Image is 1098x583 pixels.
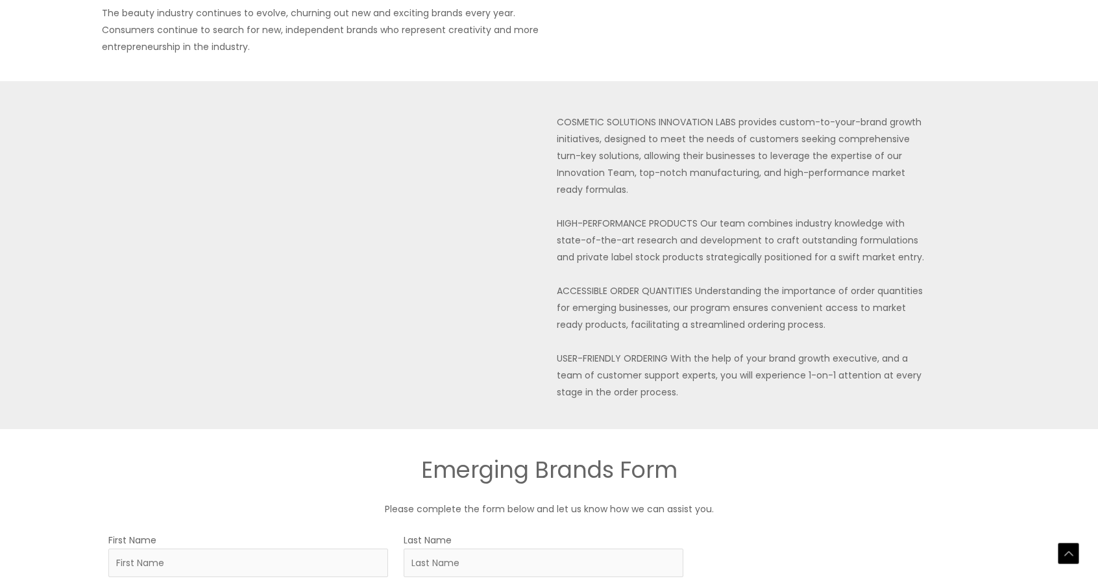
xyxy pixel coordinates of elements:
label: First Name [108,534,156,547]
input: Last Name [404,549,683,577]
input: First Name [108,549,388,577]
label: Last Name [404,534,452,547]
p: COSMETIC SOLUTIONS INNOVATION LABS provides custom-to-your-brand growth initiatives, designed to ... [557,114,929,401]
p: The beauty industry continues to evolve, churning out new and exciting brands every year. Consume... [102,5,541,55]
h2: Emerging Brands Form [160,455,938,485]
p: Please complete the form below and let us know how we can assist you. [160,501,938,517]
